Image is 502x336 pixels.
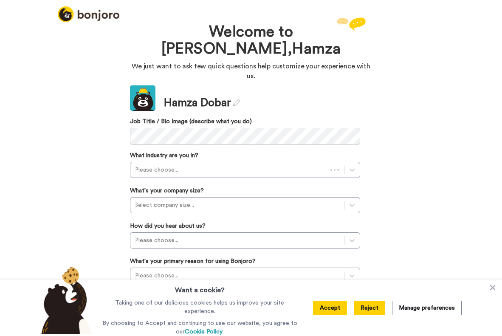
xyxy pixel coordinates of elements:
h1: Welcome to [PERSON_NAME], Hamza [155,24,347,57]
label: Job Title / Bio Image (describe what you do) [130,117,360,126]
h3: Want a cookie? [175,280,225,295]
p: We just want to ask few quick questions help customize your experience with us. [130,62,372,81]
label: What industry are you in? [130,151,198,160]
label: What's your primary reason for using Bonjoro? [130,257,256,265]
div: Hamza Dobar [164,95,240,111]
p: By choosing to Accept and continuing to use our website, you agree to our . [100,319,299,336]
button: Accept [313,301,347,315]
label: How did you hear about us? [130,222,206,230]
button: Reject [354,301,385,315]
img: reply.svg [337,17,366,31]
img: bear-with-cookie.png [34,266,96,334]
label: What's your company size? [130,186,204,195]
p: Taking one of our delicious cookies helps us improve your site experience. [100,299,299,316]
img: logo_full.png [58,6,119,22]
button: Manage preferences [392,301,462,315]
a: Cookie Policy [185,329,223,335]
